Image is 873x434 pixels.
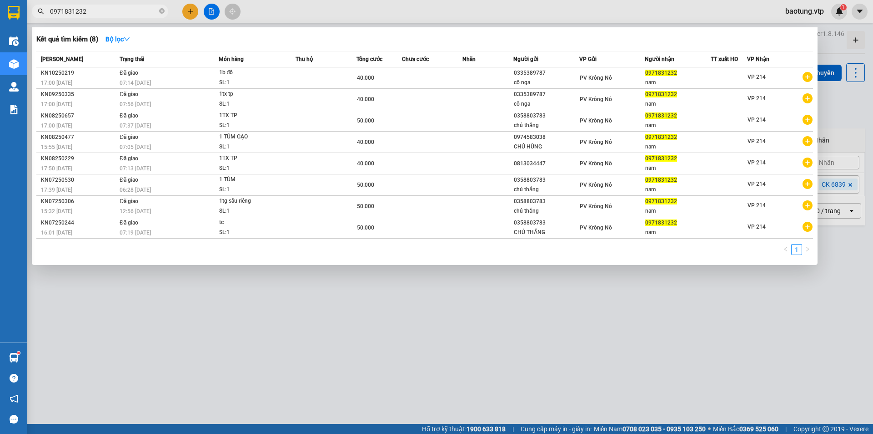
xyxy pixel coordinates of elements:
[748,74,766,80] span: VP 214
[580,139,612,145] span: PV Krông Nô
[580,117,612,124] span: PV Krông Nô
[120,80,151,86] span: 07:14 [DATE]
[645,78,710,87] div: nam
[120,208,151,214] span: 12:56 [DATE]
[748,117,766,123] span: VP 214
[803,115,813,125] span: plus-circle
[580,75,612,81] span: PV Krông Nô
[514,111,579,121] div: 0358803783
[9,105,19,114] img: solution-icon
[17,352,20,354] sup: 1
[98,32,137,46] button: Bộ lọcdown
[645,228,710,237] div: nam
[645,134,677,140] span: 0971831232
[105,36,130,43] strong: Bộ lọc
[514,159,579,168] div: 0813034447
[514,133,579,142] div: 0974583038
[357,75,374,81] span: 40.000
[219,228,287,238] div: SL: 1
[357,182,374,188] span: 50.000
[219,99,287,109] div: SL: 1
[513,56,538,62] span: Người gửi
[645,206,710,216] div: nam
[645,163,710,173] div: nam
[780,244,791,255] button: left
[41,165,72,172] span: 17:50 [DATE]
[803,158,813,168] span: plus-circle
[792,245,802,255] a: 1
[219,175,287,185] div: 1 TÚM
[120,155,138,162] span: Đã giao
[219,153,287,163] div: 1TX TP
[645,112,677,119] span: 0971831232
[120,220,138,226] span: Đã giao
[357,225,374,231] span: 50.000
[219,163,287,174] div: SL: 1
[579,56,597,62] span: VP Gửi
[219,218,287,228] div: tc
[120,70,138,76] span: Đã giao
[357,117,374,124] span: 50.000
[802,244,813,255] button: right
[357,96,374,102] span: 40.000
[748,138,766,144] span: VP 214
[803,179,813,189] span: plus-circle
[41,144,72,150] span: 15:55 [DATE]
[514,142,579,152] div: CHÚ HÙNG
[783,246,788,252] span: left
[645,56,674,62] span: Người nhận
[41,111,117,121] div: KN08250657
[748,202,766,209] span: VP 214
[120,101,151,107] span: 07:56 [DATE]
[10,394,18,403] span: notification
[514,78,579,87] div: cô nga
[580,182,612,188] span: PV Krông Nô
[791,244,802,255] li: 1
[802,244,813,255] li: Next Page
[41,187,72,193] span: 17:39 [DATE]
[41,80,72,86] span: 17:00 [DATE]
[219,132,287,142] div: 1 TÚM GẠO
[748,159,766,166] span: VP 214
[41,133,117,142] div: KN08250477
[38,8,44,15] span: search
[10,374,18,383] span: question-circle
[803,222,813,232] span: plus-circle
[50,6,157,16] input: Tìm tên, số ĐT hoặc mã đơn
[645,99,710,109] div: nam
[219,78,287,88] div: SL: 1
[159,8,165,14] span: close-circle
[41,123,72,129] span: 17:00 [DATE]
[514,228,579,237] div: CHÚ THẮNG
[357,160,374,167] span: 40.000
[219,68,287,78] div: 1b đồ
[580,96,612,102] span: PV Krông Nô
[580,160,612,167] span: PV Krông Nô
[580,225,612,231] span: PV Krông Nô
[9,82,19,92] img: warehouse-icon
[514,206,579,216] div: chú thắng
[9,353,19,363] img: warehouse-icon
[41,197,117,206] div: KN07250306
[803,200,813,210] span: plus-circle
[124,36,130,42] span: down
[711,56,738,62] span: TT xuất HĐ
[514,68,579,78] div: 0335389787
[645,198,677,204] span: 0971831232
[120,165,151,172] span: 07:13 [DATE]
[36,35,98,44] h3: Kết quả tìm kiếm ( 8 )
[219,196,287,206] div: 1tg sầu riêng
[296,56,313,62] span: Thu hộ
[645,142,710,152] div: nam
[120,144,151,150] span: 07:05 [DATE]
[8,6,20,20] img: logo-vxr
[219,142,287,152] div: SL: 1
[219,89,287,99] div: 1tx tp
[514,99,579,109] div: cô nga
[356,56,382,62] span: Tổng cước
[41,175,117,185] div: KN07250530
[645,185,710,194] div: nam
[41,68,117,78] div: KN10250219
[645,70,677,76] span: 0971831232
[514,121,579,130] div: chú thắng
